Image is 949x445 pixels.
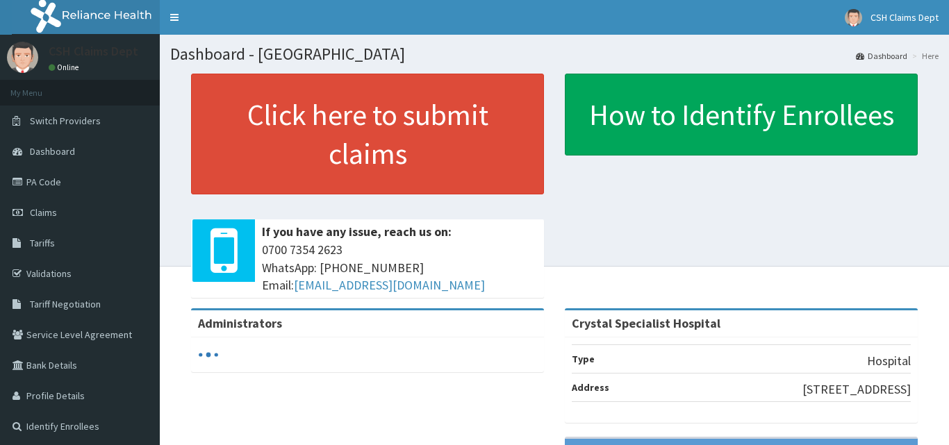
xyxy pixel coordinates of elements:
p: Hospital [867,352,911,370]
span: Tariffs [30,237,55,249]
span: Dashboard [30,145,75,158]
b: Administrators [198,315,282,331]
p: CSH Claims Dept [49,45,138,58]
b: Type [572,353,595,365]
b: Address [572,381,609,394]
span: Claims [30,206,57,219]
b: If you have any issue, reach us on: [262,224,452,240]
span: Tariff Negotiation [30,298,101,310]
img: User Image [7,42,38,73]
span: CSH Claims Dept [870,11,939,24]
li: Here [909,50,939,62]
strong: Crystal Specialist Hospital [572,315,720,331]
h1: Dashboard - [GEOGRAPHIC_DATA] [170,45,939,63]
a: Online [49,62,82,72]
a: Dashboard [856,50,907,62]
img: User Image [845,9,862,26]
a: How to Identify Enrollees [565,74,918,156]
a: Click here to submit claims [191,74,544,194]
svg: audio-loading [198,344,219,365]
span: Switch Providers [30,115,101,127]
a: [EMAIL_ADDRESS][DOMAIN_NAME] [294,277,485,293]
span: 0700 7354 2623 WhatsApp: [PHONE_NUMBER] Email: [262,241,537,294]
p: [STREET_ADDRESS] [802,380,911,398]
